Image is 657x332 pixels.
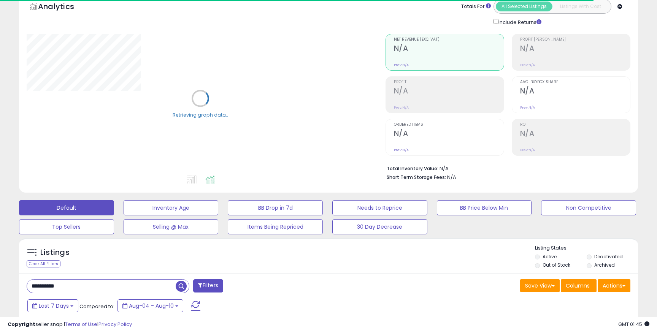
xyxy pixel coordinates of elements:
[520,63,535,67] small: Prev: N/A
[566,282,590,289] span: Columns
[394,129,504,139] h2: N/A
[228,219,323,234] button: Items Being Repriced
[541,200,636,215] button: Non Competitive
[394,44,504,54] h2: N/A
[129,302,174,310] span: Aug-04 - Aug-10
[520,148,535,152] small: Prev: N/A
[98,321,132,328] a: Privacy Policy
[394,148,409,152] small: Prev: N/A
[40,247,70,258] h5: Listings
[598,279,630,292] button: Actions
[27,299,78,312] button: Last 7 Days
[117,299,183,312] button: Aug-04 - Aug-10
[8,321,132,328] div: seller snap | |
[520,80,630,84] span: Avg. Buybox Share
[520,44,630,54] h2: N/A
[173,111,228,118] div: Retrieving graph data..
[8,321,35,328] strong: Copyright
[437,200,532,215] button: BB Price Below Min
[124,200,219,215] button: Inventory Age
[520,279,560,292] button: Save View
[496,2,552,11] button: All Selected Listings
[461,3,491,10] div: Totals For
[394,63,409,67] small: Prev: N/A
[228,200,323,215] button: BB Drop in 7d
[38,1,89,14] h5: Analytics
[387,163,625,172] li: N/A
[19,200,114,215] button: Default
[394,87,504,97] h2: N/A
[193,279,223,292] button: Filters
[387,165,438,172] b: Total Inventory Value:
[79,303,114,310] span: Compared to:
[124,219,219,234] button: Selling @ Max
[535,245,638,252] p: Listing States:
[543,262,570,268] label: Out of Stock
[39,302,69,310] span: Last 7 Days
[27,260,60,267] div: Clear All Filters
[561,279,597,292] button: Columns
[65,321,97,328] a: Terms of Use
[488,17,551,26] div: Include Returns
[552,2,609,11] button: Listings With Cost
[19,219,114,234] button: Top Sellers
[447,174,456,181] span: N/A
[520,123,630,127] span: ROI
[394,38,504,42] span: Net Revenue (Exc. VAT)
[520,129,630,139] h2: N/A
[387,174,446,180] b: Short Term Storage Fees:
[394,123,504,127] span: Ordered Items
[394,80,504,84] span: Profit
[520,105,535,110] small: Prev: N/A
[520,38,630,42] span: Profit [PERSON_NAME]
[618,321,649,328] span: 2025-08-18 01:45 GMT
[594,253,623,260] label: Deactivated
[332,219,427,234] button: 30 Day Decrease
[594,262,615,268] label: Archived
[520,87,630,97] h2: N/A
[332,200,427,215] button: Needs to Reprice
[394,105,409,110] small: Prev: N/A
[543,253,557,260] label: Active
